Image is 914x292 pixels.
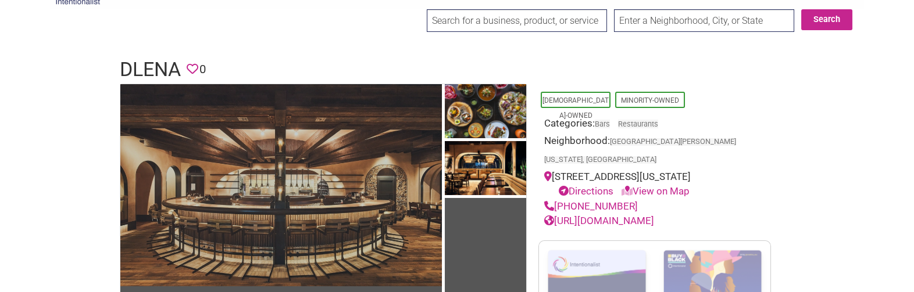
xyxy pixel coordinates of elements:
[544,200,638,212] a: [PHONE_NUMBER]
[595,120,610,128] a: Bars
[544,134,765,170] div: Neighborhood:
[614,9,794,32] input: Enter a Neighborhood, City, or State
[544,116,765,134] div: Categories:
[544,156,656,164] span: [US_STATE], [GEOGRAPHIC_DATA]
[542,96,609,120] a: [DEMOGRAPHIC_DATA]-Owned
[618,120,658,128] a: Restaurants
[544,215,654,226] a: [URL][DOMAIN_NAME]
[120,56,181,84] h1: dLena
[610,138,736,146] span: [GEOGRAPHIC_DATA][PERSON_NAME]
[427,9,607,32] input: Search for a business, product, or service
[199,60,206,78] span: 0
[559,185,613,197] a: Directions
[622,185,690,197] a: View on Map
[544,170,765,199] div: [STREET_ADDRESS][US_STATE]
[621,96,679,104] a: Minority-Owned
[801,9,852,30] button: Search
